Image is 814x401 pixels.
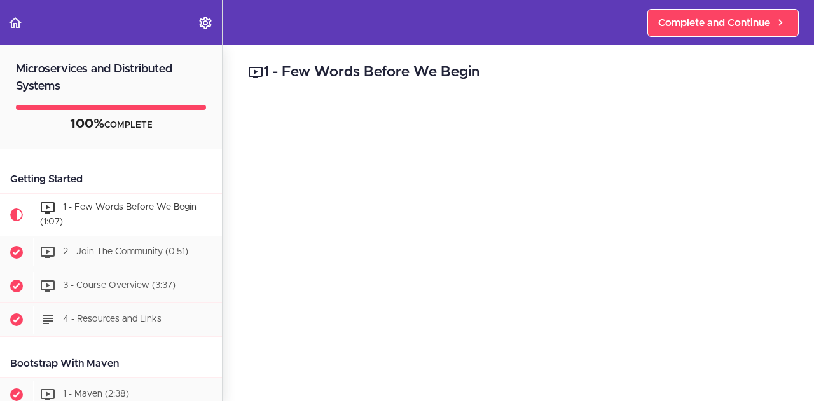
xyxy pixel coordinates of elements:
[8,15,23,31] svg: Back to course curriculum
[198,15,213,31] svg: Settings Menu
[248,62,789,83] h2: 1 - Few Words Before We Begin
[63,390,129,398] span: 1 - Maven (2:38)
[40,203,197,226] span: 1 - Few Words Before We Begin (1:07)
[70,118,104,130] span: 100%
[658,15,770,31] span: Complete and Continue
[16,116,206,133] div: COMPLETE
[63,281,176,290] span: 3 - Course Overview (3:37)
[63,315,162,323] span: 4 - Resources and Links
[63,247,188,256] span: 2 - Join The Community (0:51)
[647,9,799,37] a: Complete and Continue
